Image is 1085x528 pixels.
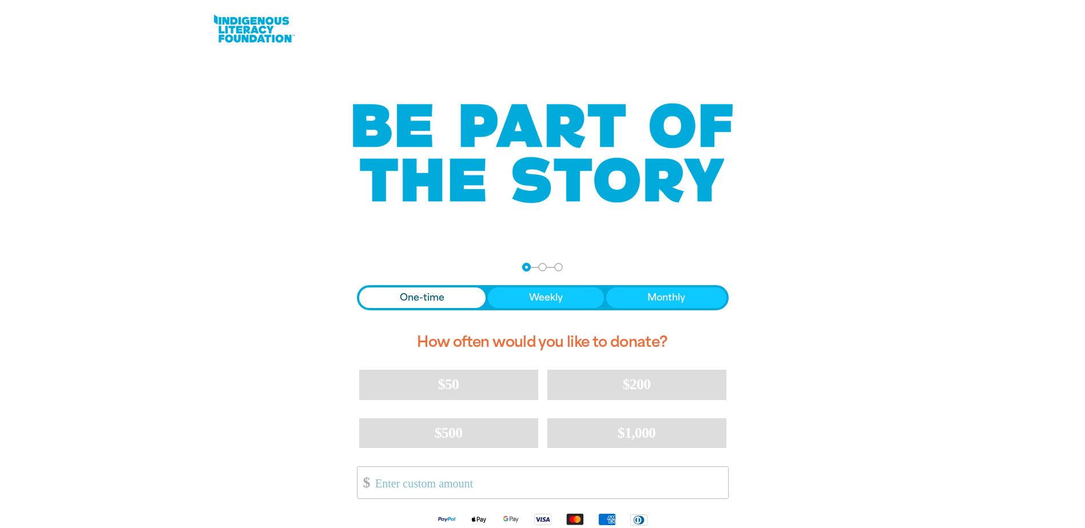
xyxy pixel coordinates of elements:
[357,470,370,495] span: $
[463,513,495,526] img: Apple Pay logo
[547,370,726,399] button: $200
[623,376,651,393] span: $200
[400,291,444,305] span: One-time
[359,418,538,448] button: $500
[591,513,623,526] img: American Express logo
[623,513,655,526] img: Diners Club logo
[559,513,591,526] img: Mastercard logo
[367,467,728,498] input: Enter custom amount
[606,287,726,308] button: Monthly
[522,263,531,271] button: Navigate to step 1 of 3 to enter your donation amount
[554,263,563,271] button: Navigate to step 3 of 3 to enter your payment details
[529,291,563,305] span: Weekly
[359,370,538,399] button: $50
[359,287,486,308] button: One-time
[357,285,729,310] div: Donation frequency
[357,324,729,361] h2: How often would you like to donate?
[438,376,459,393] span: $50
[488,287,604,308] button: Weekly
[538,263,547,271] button: Navigate to step 2 of 3 to enter your details
[647,291,685,305] span: Monthly
[495,513,527,526] img: Google Pay logo
[547,418,726,448] button: $1,000
[435,425,463,441] span: $500
[343,81,743,226] img: Be part of the story
[527,513,559,526] img: Visa logo
[431,513,463,526] img: Paypal logo
[618,425,656,441] span: $1,000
